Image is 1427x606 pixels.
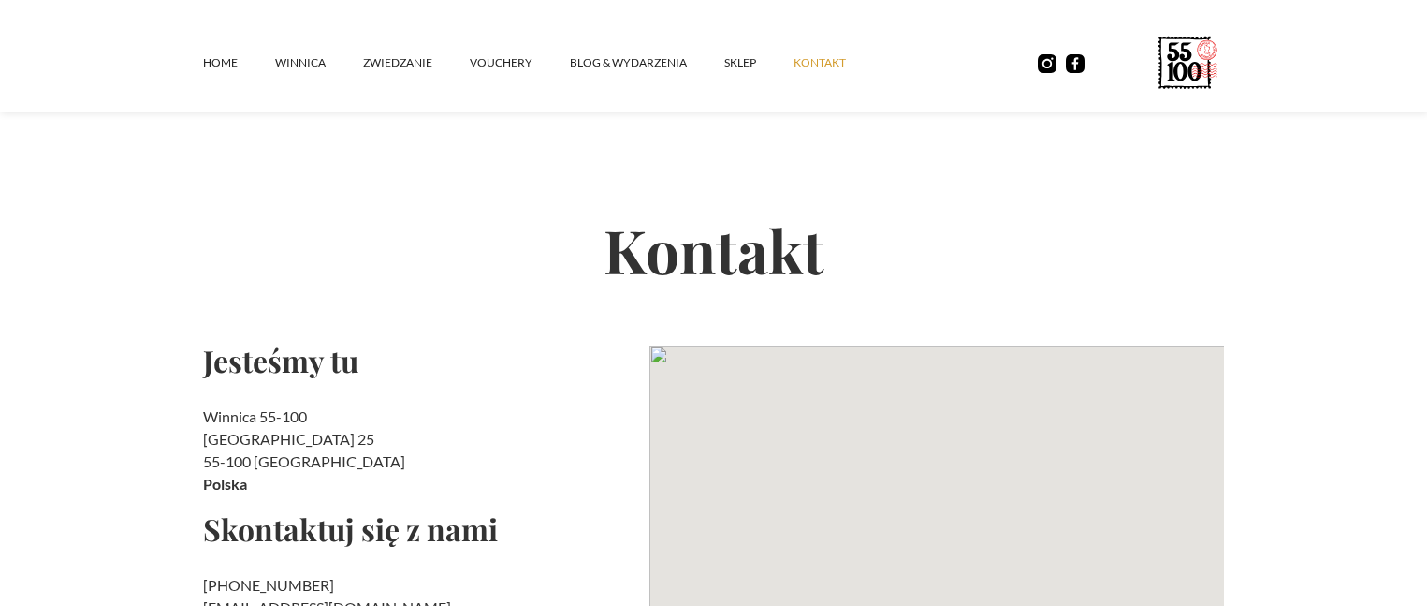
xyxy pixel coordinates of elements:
a: Home [203,35,275,91]
strong: Polska [203,475,247,493]
h2: Jesteśmy tu [203,346,634,376]
a: [PHONE_NUMBER] [203,576,334,594]
a: vouchery [470,35,570,91]
a: Blog & Wydarzenia [570,35,724,91]
a: kontakt [794,35,883,91]
div: Map pin [925,498,949,533]
a: winnica [275,35,363,91]
h2: Kontakt [203,154,1225,346]
a: SKLEP [724,35,794,91]
h2: Skontaktuj się z nami [203,514,634,544]
a: ZWIEDZANIE [363,35,470,91]
h2: Winnica 55-100 [GEOGRAPHIC_DATA] 25 55-100 [GEOGRAPHIC_DATA] [203,406,634,495]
